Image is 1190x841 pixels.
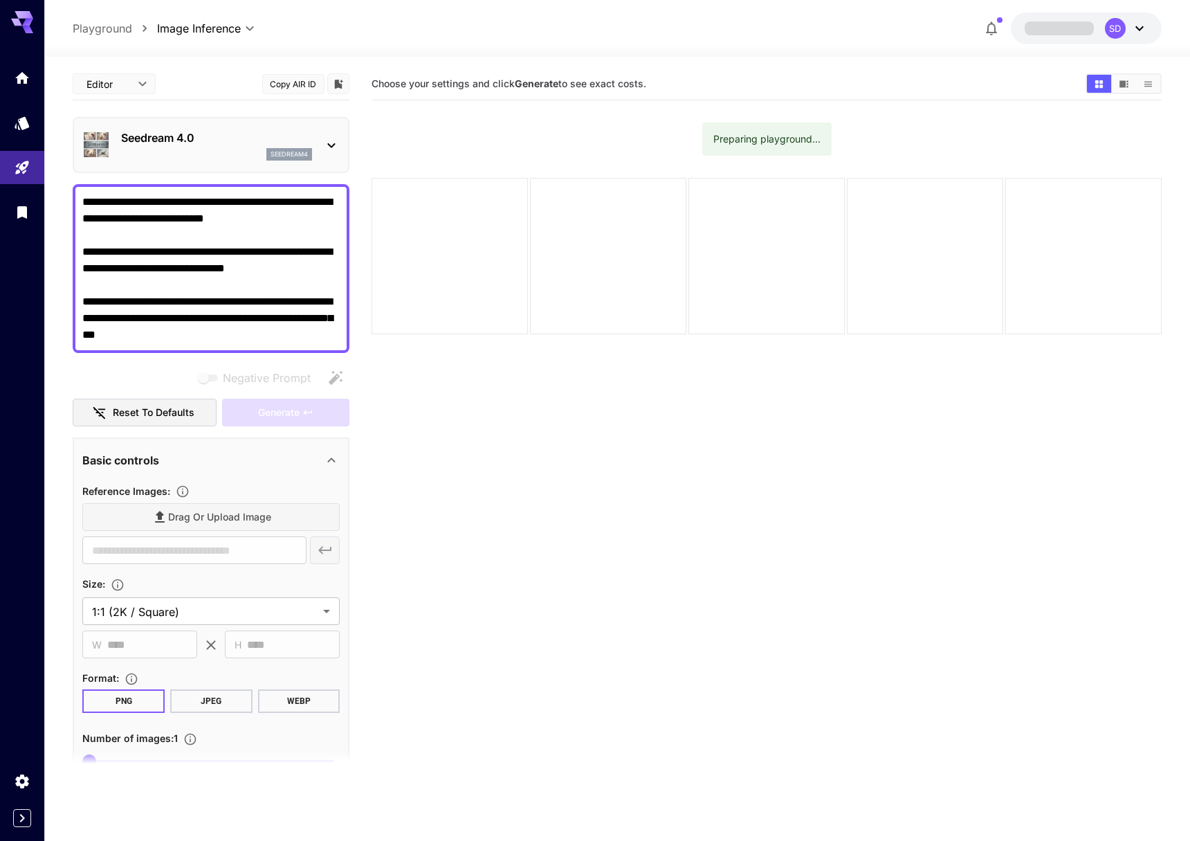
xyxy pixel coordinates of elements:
button: Show media in list view [1136,75,1160,93]
div: Seedream 4.0seedream4 [82,124,340,166]
div: Basic controls [82,444,340,477]
div: SD [1105,18,1126,39]
button: WEBP [258,689,340,713]
span: 1:1 (2K / Square) [92,604,318,620]
div: Preparing playground... [713,127,821,152]
span: Negative Prompt [223,370,311,386]
button: Reset to defaults [73,399,217,427]
div: Models [14,114,30,132]
button: Choose the file format for the output image. [119,672,144,686]
span: Size : [82,578,105,590]
span: Format : [82,672,119,684]
p: Seedream 4.0 [121,129,312,146]
b: Generate [515,78,558,89]
span: Negative prompts are not compatible with the selected model. [195,369,322,386]
span: Choose your settings and click to see exact costs. [372,78,646,89]
nav: breadcrumb [73,20,157,37]
button: Show media in grid view [1087,75,1111,93]
div: Playground [14,159,30,177]
button: Show media in video view [1112,75,1136,93]
div: Library [14,204,30,221]
button: SD [1011,12,1162,44]
button: JPEG [170,689,253,713]
button: Copy AIR ID [262,74,324,94]
button: PNG [82,689,165,713]
span: H [235,637,241,653]
p: seedream4 [271,150,308,159]
p: Basic controls [82,452,159,469]
span: Reference Images : [82,485,170,497]
button: Upload a reference image to guide the result. This is needed for Image-to-Image or Inpainting. Su... [170,485,195,498]
span: Number of images : 1 [82,732,178,744]
button: Expand sidebar [13,809,31,827]
a: Playground [73,20,132,37]
button: Specify how many images to generate in a single request. Each image generation will be charged se... [178,732,203,746]
span: Editor [86,77,129,91]
span: W [92,637,102,653]
span: Image Inference [157,20,241,37]
button: Add to library [332,75,345,92]
div: Show media in grid viewShow media in video viewShow media in list view [1086,73,1162,94]
div: Home [14,69,30,87]
button: Adjust the dimensions of the generated image by specifying its width and height in pixels, or sel... [105,578,130,592]
div: Settings [14,772,30,790]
